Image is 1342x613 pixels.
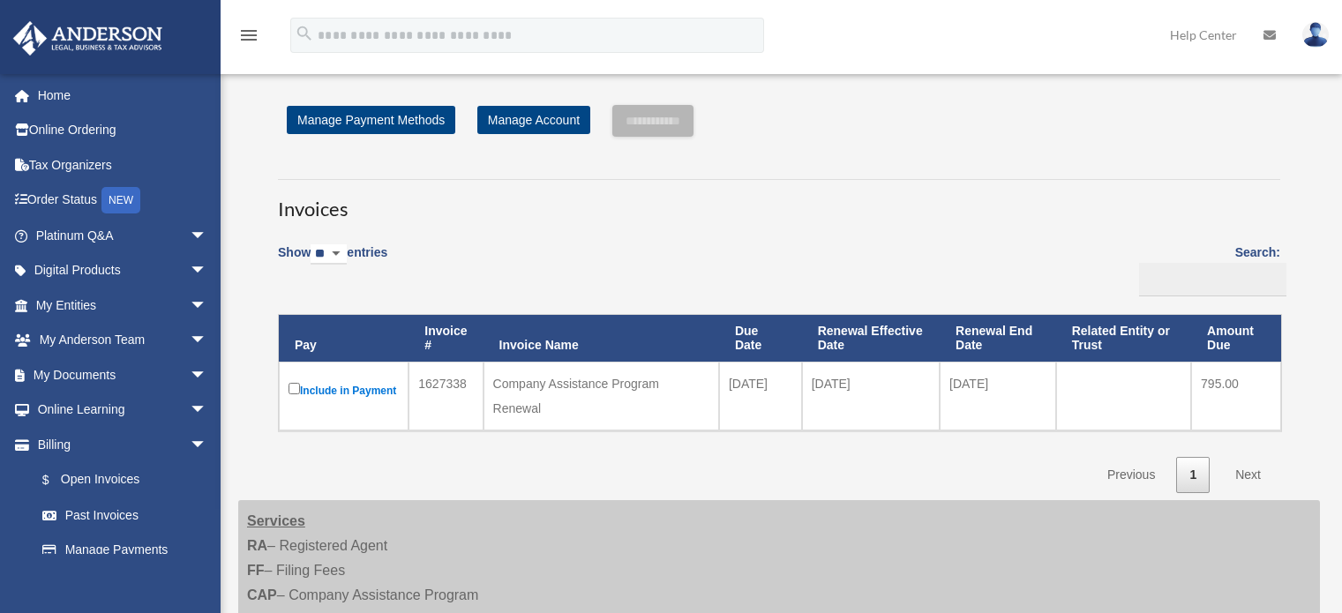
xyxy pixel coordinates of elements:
strong: CAP [247,587,277,602]
h3: Invoices [278,179,1280,223]
select: Showentries [311,244,347,265]
th: Pay: activate to sort column descending [279,315,409,363]
th: Amount Due: activate to sort column ascending [1191,315,1281,363]
th: Invoice Name: activate to sort column ascending [484,315,719,363]
a: Online Learningarrow_drop_down [12,392,234,428]
td: 1627338 [409,362,483,430]
a: Home [12,78,234,113]
a: Platinum Q&Aarrow_drop_down [12,218,234,253]
a: 1 [1176,457,1210,493]
span: arrow_drop_down [190,427,225,463]
a: Tax Organizers [12,147,234,183]
th: Renewal Effective Date: activate to sort column ascending [802,315,940,363]
input: Include in Payment [289,383,300,394]
i: menu [238,25,259,46]
a: My Documentsarrow_drop_down [12,357,234,392]
th: Invoice #: activate to sort column ascending [409,315,483,363]
label: Show entries [278,242,387,282]
a: Billingarrow_drop_down [12,427,225,462]
a: Order StatusNEW [12,183,234,219]
a: Digital Productsarrow_drop_down [12,253,234,288]
img: User Pic [1302,22,1329,48]
a: menu [238,31,259,46]
th: Due Date: activate to sort column ascending [719,315,802,363]
span: arrow_drop_down [190,253,225,289]
td: 795.00 [1191,362,1281,430]
a: Manage Account [477,106,590,134]
td: [DATE] [940,362,1056,430]
span: arrow_drop_down [190,288,225,324]
input: Search: [1139,263,1286,296]
a: Next [1222,457,1274,493]
a: Online Ordering [12,113,234,148]
label: Search: [1133,242,1280,296]
span: arrow_drop_down [190,218,225,254]
span: arrow_drop_down [190,323,225,359]
td: [DATE] [719,362,802,430]
span: arrow_drop_down [190,392,225,429]
span: arrow_drop_down [190,357,225,393]
strong: Services [247,513,305,528]
strong: RA [247,538,267,553]
div: NEW [101,187,140,213]
th: Related Entity or Trust: activate to sort column ascending [1056,315,1191,363]
th: Renewal End Date: activate to sort column ascending [940,315,1056,363]
a: Manage Payments [25,533,225,568]
i: search [295,24,314,43]
img: Anderson Advisors Platinum Portal [8,21,168,56]
strong: FF [247,563,265,578]
span: $ [52,469,61,491]
a: Manage Payment Methods [287,106,455,134]
div: Company Assistance Program Renewal [493,371,709,421]
td: [DATE] [802,362,940,430]
a: Past Invoices [25,497,225,533]
label: Include in Payment [289,379,399,401]
a: My Anderson Teamarrow_drop_down [12,323,234,358]
a: My Entitiesarrow_drop_down [12,288,234,323]
a: Previous [1094,457,1168,493]
a: $Open Invoices [25,462,216,498]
